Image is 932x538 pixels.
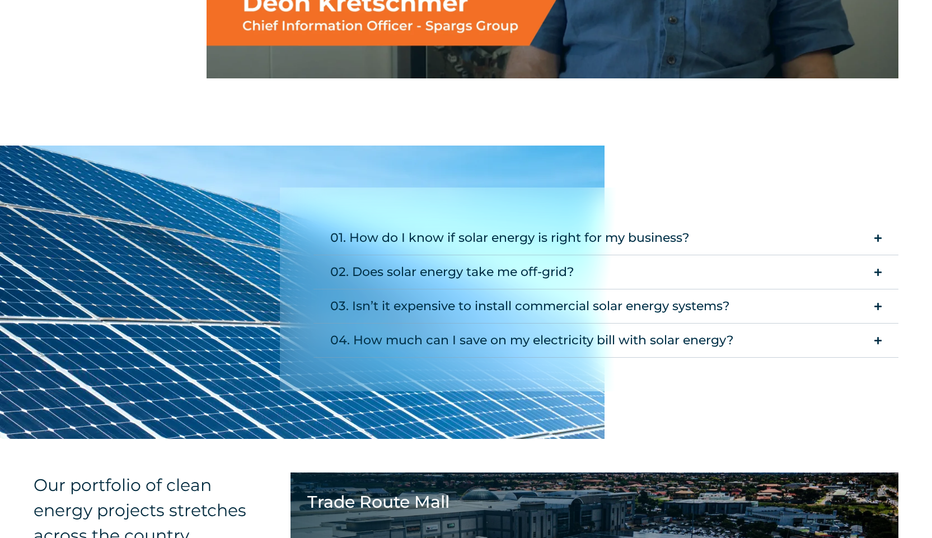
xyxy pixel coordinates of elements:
[330,261,574,283] div: 02. Does solar energy take me off-grid?
[330,329,734,352] div: 04. How much can I save on my electricity bill with solar energy?
[313,324,899,358] summary: 04. How much can I save on my electricity bill with solar energy?
[330,227,690,249] div: 01. How do I know if solar energy is right for my business?
[313,221,899,358] div: Accordion. Open links with Enter or Space, close with Escape, and navigate with Arrow Keys
[313,255,899,289] summary: 02. Does solar energy take me off-grid?
[330,295,730,317] div: 03. Isn’t it expensive to install commercial solar energy systems?
[313,289,899,324] summary: 03. Isn’t it expensive to install commercial solar energy systems?
[313,221,899,255] summary: 01. How do I know if solar energy is right for my business?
